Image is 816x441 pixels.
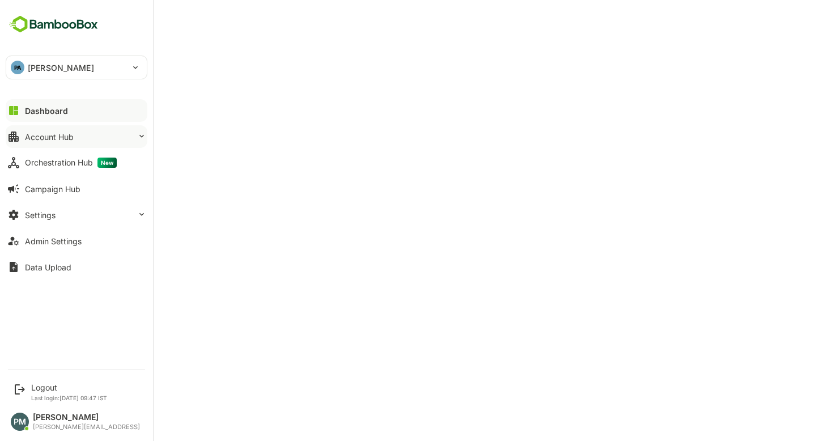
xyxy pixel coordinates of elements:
div: Logout [31,383,107,392]
div: Data Upload [25,262,71,272]
span: New [97,158,117,168]
button: Orchestration HubNew [6,151,147,174]
div: Dashboard [25,106,68,116]
div: Account Hub [25,132,74,142]
div: [PERSON_NAME] [33,413,140,422]
button: Account Hub [6,125,147,148]
img: BambooboxFullLogoMark.5f36c76dfaba33ec1ec1367b70bb1252.svg [6,14,101,35]
div: [PERSON_NAME][EMAIL_ADDRESS] [33,423,140,431]
div: Campaign Hub [25,184,80,194]
p: [PERSON_NAME] [28,62,94,74]
div: Settings [25,210,56,220]
div: PM [11,413,29,431]
button: Admin Settings [6,230,147,252]
button: Settings [6,203,147,226]
button: Campaign Hub [6,177,147,200]
div: PA[PERSON_NAME] [6,56,147,79]
div: Orchestration Hub [25,158,117,168]
div: PA [11,61,24,74]
div: Admin Settings [25,236,82,246]
p: Last login: [DATE] 09:47 IST [31,395,107,401]
button: Dashboard [6,99,147,122]
button: Data Upload [6,256,147,278]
